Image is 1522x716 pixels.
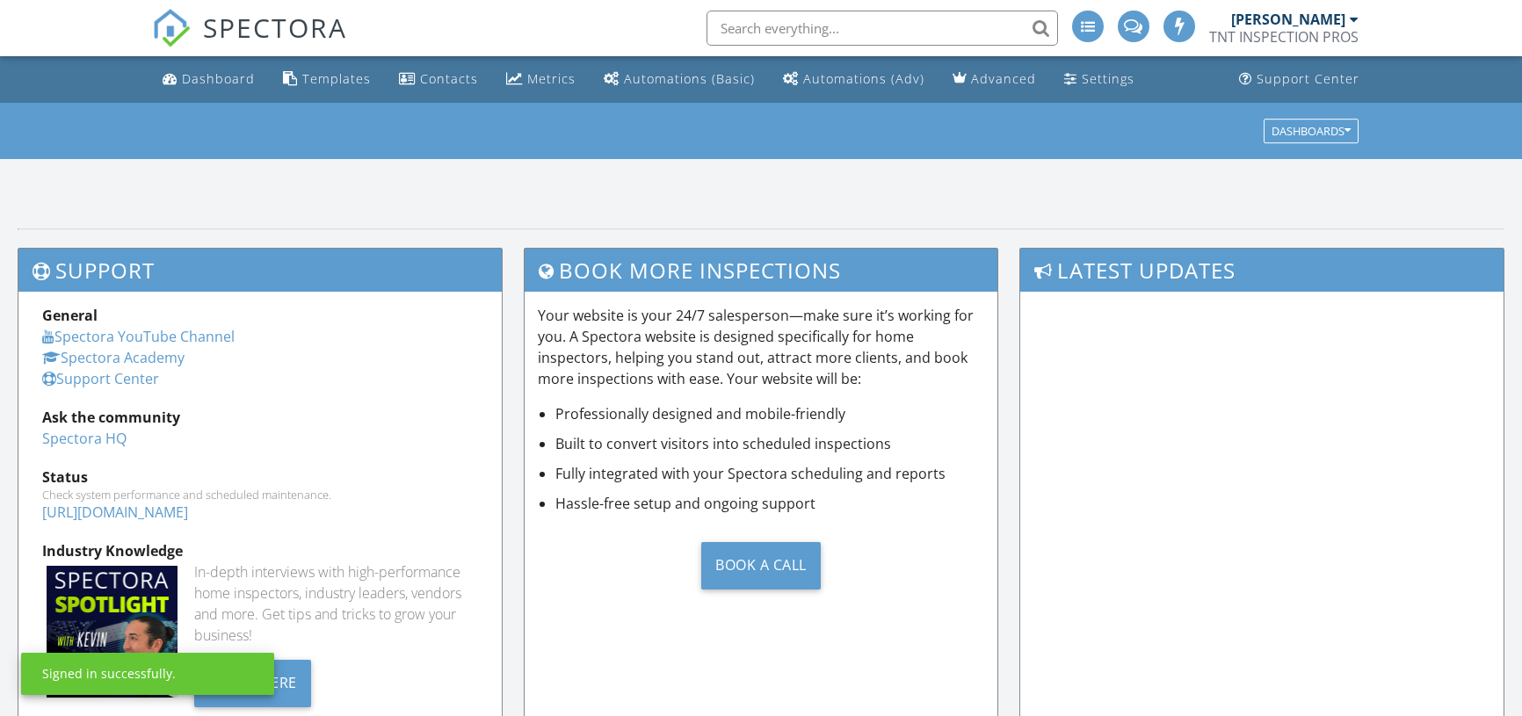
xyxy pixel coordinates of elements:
a: [URL][DOMAIN_NAME] [42,503,188,522]
img: Spectoraspolightmain [47,566,178,697]
div: Dashboard [182,70,255,87]
a: Spectora Academy [42,348,185,367]
h3: Latest Updates [1020,249,1504,292]
a: Contacts [392,63,485,96]
a: Support Center [1232,63,1366,96]
li: Hassle-free setup and ongoing support [555,493,984,514]
button: Dashboards [1264,119,1359,143]
div: Check system performance and scheduled maintenance. [42,488,478,502]
h3: Book More Inspections [525,249,997,292]
div: Industry Knowledge [42,540,478,561]
a: Support Center [42,369,159,388]
div: Dashboards [1272,125,1351,137]
div: Status [42,466,478,488]
a: Templates [276,63,378,96]
a: Automations (Basic) [597,63,762,96]
div: Templates [302,70,371,87]
a: SPECTORA [152,24,347,61]
h3: Support [18,249,502,292]
p: Your website is your 24/7 salesperson—make sure it’s working for you. A Spectora website is desig... [538,305,984,389]
div: Book a Call [701,542,821,589]
a: Dashboard [156,63,262,96]
div: Settings [1082,70,1134,87]
a: Settings [1057,63,1141,96]
div: Support Center [1257,70,1359,87]
div: Ask the community [42,407,478,428]
div: TNT INSPECTION PROS [1209,28,1359,46]
li: Fully integrated with your Spectora scheduling and reports [555,463,984,484]
a: Listen Here [194,672,311,691]
div: Automations (Adv) [803,70,924,87]
strong: General [42,306,98,325]
div: [PERSON_NAME] [1231,11,1345,28]
div: Advanced [971,70,1036,87]
a: Automations (Advanced) [776,63,931,96]
div: Metrics [527,70,576,87]
a: Metrics [499,63,583,96]
a: Spectora HQ [42,429,127,448]
li: Professionally designed and mobile-friendly [555,403,984,424]
a: Advanced [946,63,1043,96]
div: Contacts [420,70,478,87]
img: The Best Home Inspection Software - Spectora [152,9,191,47]
input: Search everything... [707,11,1058,46]
div: Signed in successfully. [42,665,176,683]
li: Built to convert visitors into scheduled inspections [555,433,984,454]
div: In-depth interviews with high-performance home inspectors, industry leaders, vendors and more. Ge... [194,561,478,646]
a: Spectora YouTube Channel [42,327,235,346]
span: SPECTORA [203,9,347,46]
div: Automations (Basic) [624,70,755,87]
a: Book a Call [538,528,984,603]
